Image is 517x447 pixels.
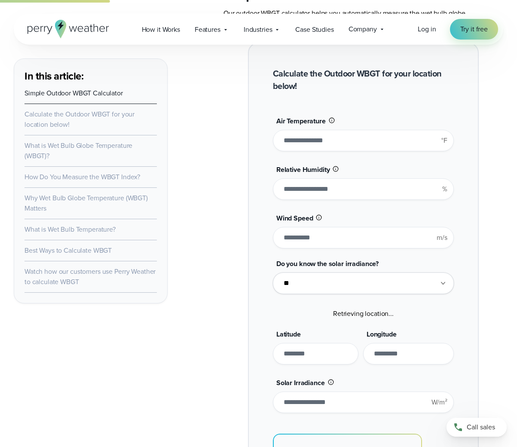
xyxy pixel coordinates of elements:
[276,116,326,126] span: Air Temperature
[276,378,325,388] span: Solar Irradiance
[244,24,272,35] span: Industries
[467,422,495,432] span: Call sales
[276,259,379,269] span: Do you know the solar irradiance?
[24,69,157,83] h3: In this article:
[447,418,507,437] a: Call sales
[223,8,503,29] p: Our outdoor WBGT calculator helps you automatically measure the wet bulb globe temperature quickl...
[24,109,135,129] a: Calculate the Outdoor WBGT for your location below!
[24,266,156,287] a: Watch how our customers use Perry Weather to calculate WBGT
[24,193,148,213] a: Why Wet Bulb Globe Temperature (WBGT) Matters
[333,309,394,318] span: Retrieving location...
[273,67,454,92] h2: Calculate the Outdoor WBGT for your location below!
[276,213,313,223] span: Wind Speed
[135,21,187,38] a: How it Works
[367,329,397,339] span: Longitude
[276,329,301,339] span: Latitude
[195,24,220,35] span: Features
[288,21,341,38] a: Case Studies
[24,141,132,161] a: What is Wet Bulb Globe Temperature (WBGT)?
[276,165,330,175] span: Relative Humidity
[24,224,116,234] a: What is Wet Bulb Temperature?
[142,24,180,35] span: How it Works
[24,245,112,255] a: Best Ways to Calculate WBGT
[450,19,498,40] a: Try it free
[418,24,436,34] a: Log in
[24,88,123,98] a: Simple Outdoor WBGT Calculator
[24,172,140,182] a: How Do You Measure the WBGT Index?
[460,24,488,34] span: Try it free
[349,24,377,34] span: Company
[295,24,333,35] span: Case Studies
